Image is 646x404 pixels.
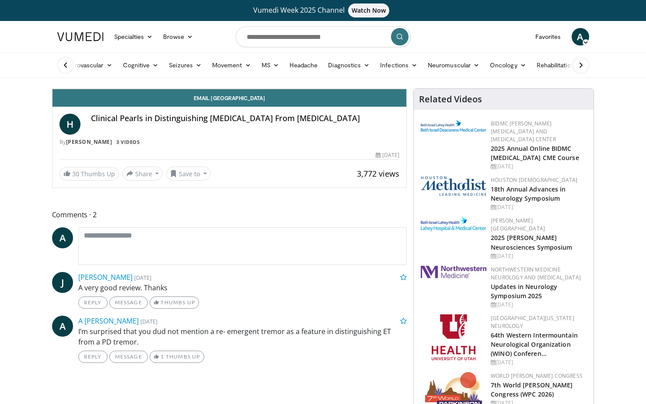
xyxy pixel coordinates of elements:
[284,56,323,74] a: Headache
[52,89,407,107] a: Email [GEOGRAPHIC_DATA]
[357,168,399,179] span: 3,772 views
[491,372,583,380] a: World [PERSON_NAME] Congress
[158,28,198,45] a: Browse
[491,163,587,171] div: [DATE]
[134,274,151,282] small: [DATE]
[52,56,118,74] a: Cerebrovascular
[52,316,73,337] a: A
[491,217,545,232] a: [PERSON_NAME][GEOGRAPHIC_DATA]
[256,56,284,74] a: MS
[421,176,486,196] img: 5e4488cc-e109-4a4e-9fd9-73bb9237ee91.png.150x105_q85_autocrop_double_scale_upscale_version-0.2.png
[52,272,73,293] a: J
[491,176,577,184] a: Houston [DEMOGRAPHIC_DATA]
[66,138,112,146] a: [PERSON_NAME]
[114,138,143,146] a: 3 Videos
[375,56,423,74] a: Infections
[491,301,587,309] div: [DATE]
[531,56,580,74] a: Rehabilitation
[530,28,566,45] a: Favorites
[57,32,104,41] img: VuMedi Logo
[491,359,587,366] div: [DATE]
[572,28,589,45] a: A
[78,296,108,309] a: Reply
[376,151,399,159] div: [DATE]
[59,167,119,181] a: 30 Thumbs Up
[253,5,393,15] span: Vumedi Week 2025 Channel
[59,3,588,17] a: Vumedi Week 2025 ChannelWatch Now
[491,233,572,251] a: 2025 [PERSON_NAME] Neurosciences Symposium
[59,114,80,135] a: H
[421,120,486,132] img: c96b19ec-a48b-46a9-9095-935f19585444.png.150x105_q85_autocrop_double_scale_upscale_version-0.2.png
[423,56,485,74] a: Neuromuscular
[421,217,486,231] img: e7977282-282c-4444-820d-7cc2733560fd.jpg.150x105_q85_autocrop_double_scale_upscale_version-0.2.jpg
[150,351,204,363] a: 1 Thumbs Up
[323,56,375,74] a: Diagnostics
[164,56,207,74] a: Seizures
[78,272,133,282] a: [PERSON_NAME]
[109,296,148,309] a: Message
[52,209,407,220] span: Comments 2
[491,314,574,330] a: [GEOGRAPHIC_DATA][US_STATE] Neurology
[491,252,587,260] div: [DATE]
[236,26,411,47] input: Search topics, interventions
[78,282,407,293] p: A very good review. Thanks
[491,331,578,358] a: 64th Western Intermountain Neurological Organization (WINO) Conferen…
[485,56,531,74] a: Oncology
[348,3,390,17] span: Watch Now
[491,381,573,398] a: 7th World [PERSON_NAME] Congress (WPC 2026)
[166,167,211,181] button: Save to
[72,170,79,178] span: 30
[491,282,557,300] a: Updates in Neurology Symposium 2025
[109,351,148,363] a: Message
[109,28,158,45] a: Specialties
[491,120,556,143] a: BIDMC [PERSON_NAME][MEDICAL_DATA] and [MEDICAL_DATA] Center
[91,114,400,123] h4: Clinical Pearls in Distinguishing [MEDICAL_DATA] From [MEDICAL_DATA]
[421,266,486,278] img: 2a462fb6-9365-492a-ac79-3166a6f924d8.png.150x105_q85_autocrop_double_scale_upscale_version-0.2.jpg
[491,203,587,211] div: [DATE]
[491,266,581,281] a: Northwestern Medicine Neurology and [MEDICAL_DATA]
[78,316,139,326] a: A [PERSON_NAME]
[207,56,256,74] a: Movement
[122,167,163,181] button: Share
[150,296,199,309] a: Thumbs Up
[491,144,579,162] a: 2025 Annual Online BIDMC [MEDICAL_DATA] CME Course
[432,314,475,360] img: f6362829-b0a3-407d-a044-59546adfd345.png.150x105_q85_autocrop_double_scale_upscale_version-0.2.png
[491,185,566,202] a: 18th Annual Advances in Neurology Symposium
[78,351,108,363] a: Reply
[59,138,400,146] div: By
[118,56,164,74] a: Cognitive
[78,326,407,347] p: I’m surprised that you dud not mention a re- emergent tremor as a feature in distinguishing ET fr...
[140,317,157,325] small: [DATE]
[161,353,164,360] span: 1
[52,227,73,248] a: A
[419,94,482,104] h4: Related Videos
